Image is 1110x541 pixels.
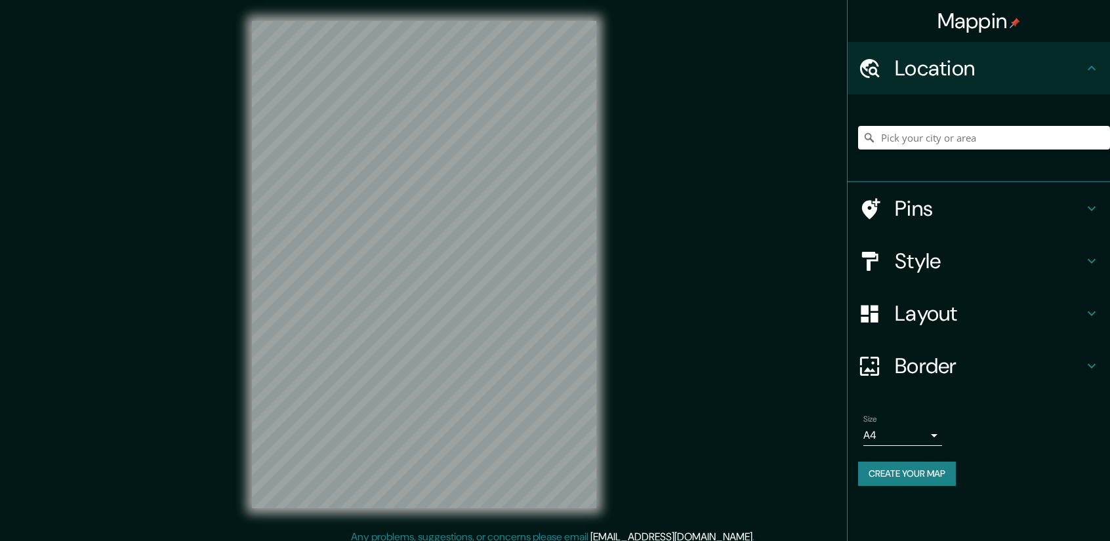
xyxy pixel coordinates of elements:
h4: Border [895,353,1084,379]
div: A4 [863,425,942,446]
label: Size [863,414,877,425]
button: Create your map [858,462,956,486]
h4: Pins [895,195,1084,222]
div: Border [848,340,1110,392]
input: Pick your city or area [858,126,1110,150]
h4: Layout [895,300,1084,327]
div: Layout [848,287,1110,340]
iframe: Help widget launcher [993,490,1096,527]
div: Style [848,235,1110,287]
div: Location [848,42,1110,94]
h4: Mappin [937,8,1021,34]
img: pin-icon.png [1010,18,1020,28]
h4: Location [895,55,1084,81]
h4: Style [895,248,1084,274]
canvas: Map [252,21,596,508]
div: Pins [848,182,1110,235]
